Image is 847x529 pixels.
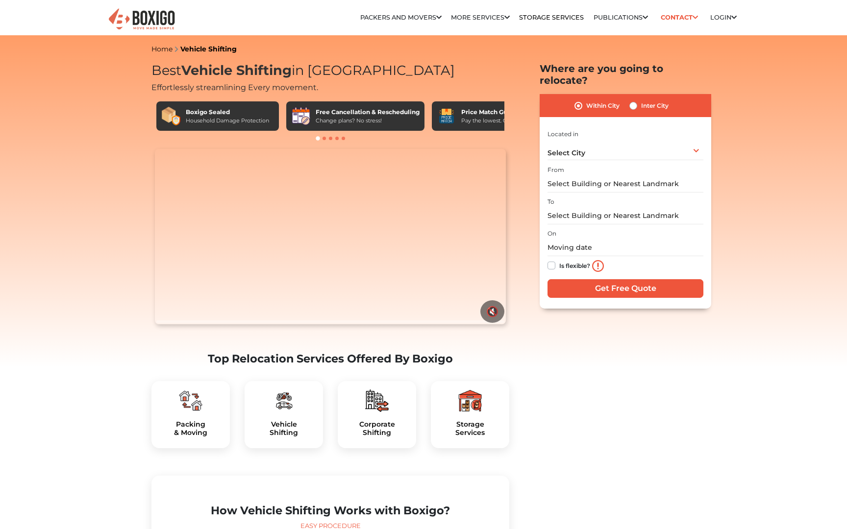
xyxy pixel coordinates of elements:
h5: Packing & Moving [159,420,222,437]
img: boxigo_packers_and_movers_plan [272,389,296,412]
div: Boxigo Sealed [186,108,269,117]
video: Your browser does not support the video tag. [155,149,505,324]
label: From [548,166,564,174]
a: VehicleShifting [252,420,315,437]
input: Get Free Quote [548,279,703,298]
a: Storage Services [519,14,584,21]
label: Inter City [641,100,669,112]
h5: Corporate Shifting [346,420,408,437]
a: CorporateShifting [346,420,408,437]
button: 🔇 [480,300,504,323]
span: Vehicle Shifting [181,62,292,78]
a: Login [710,14,737,21]
label: To [548,197,554,206]
input: Moving date [548,239,703,256]
label: Within City [586,100,620,112]
div: Price Match Guarantee [461,108,536,117]
a: More services [451,14,510,21]
a: Packing& Moving [159,420,222,437]
a: Publications [594,14,648,21]
label: On [548,229,556,238]
input: Select Building or Nearest Landmark [548,207,703,224]
span: Effortlessly streamlining Every movement. [151,83,318,92]
img: boxigo_packers_and_movers_plan [179,389,202,412]
img: boxigo_packers_and_movers_plan [458,389,482,412]
label: Is flexible? [559,260,590,270]
div: Household Damage Protection [186,117,269,125]
img: Boxigo Sealed [161,106,181,126]
a: Home [151,45,173,53]
img: info [592,260,604,272]
img: boxigo_packers_and_movers_plan [365,389,389,412]
a: StorageServices [439,420,501,437]
div: Change plans? No stress! [316,117,420,125]
input: Select Building or Nearest Landmark [548,175,703,192]
a: Vehicle Shifting [180,45,237,53]
img: Boxigo [107,7,176,31]
div: Free Cancellation & Rescheduling [316,108,420,117]
h2: How Vehicle Shifting Works with Boxigo? [159,504,501,517]
span: Select City [548,148,585,157]
a: Contact [657,10,701,25]
h2: Where are you going to relocate? [540,63,711,86]
label: Located in [548,130,578,139]
img: Free Cancellation & Rescheduling [291,106,311,126]
h1: Best in [GEOGRAPHIC_DATA] [151,63,509,79]
img: Price Match Guarantee [437,106,456,126]
h5: Vehicle Shifting [252,420,315,437]
h5: Storage Services [439,420,501,437]
div: Pay the lowest. Guaranteed! [461,117,536,125]
h2: Top Relocation Services Offered By Boxigo [151,352,509,365]
a: Packers and Movers [360,14,442,21]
